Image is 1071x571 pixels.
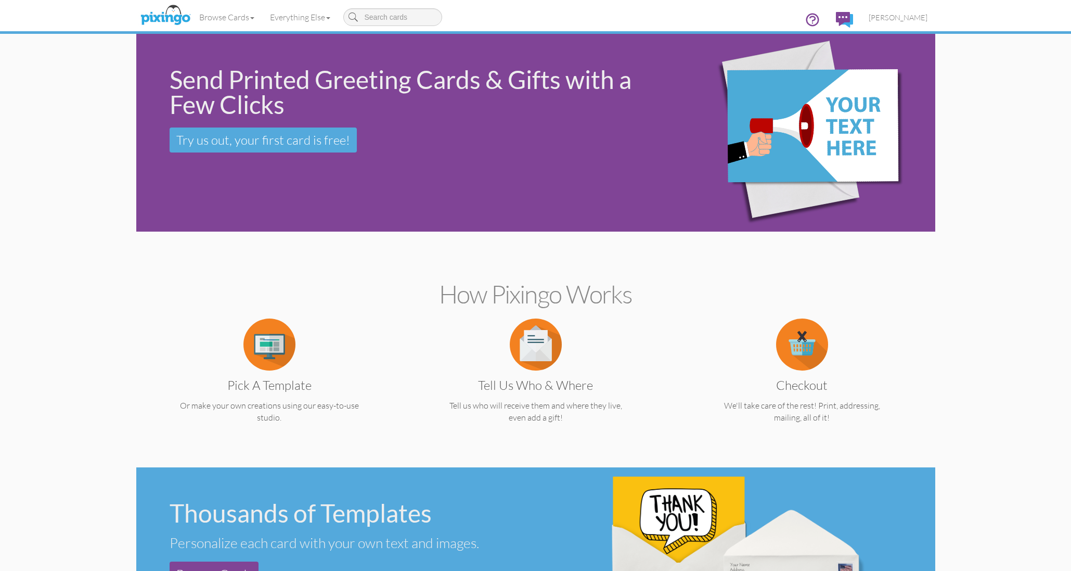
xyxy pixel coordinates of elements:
a: Pick a Template Or make your own creations using our easy-to-use studio. [157,338,382,424]
div: Thousands of Templates [170,501,527,526]
p: Or make your own creations using our easy-to-use studio. [157,400,382,424]
a: Try us out, your first card is free! [170,128,357,153]
p: We'll take care of the rest! Print, addressing, mailing, all of it! [689,400,915,424]
h2: How Pixingo works [154,281,917,308]
a: [PERSON_NAME] [861,4,935,31]
a: Everything Else [262,4,338,30]
p: Tell us who will receive them and where they live, even add a gift! [423,400,649,424]
h3: Tell us Who & Where [431,378,641,392]
img: item.alt [510,319,562,371]
a: Checkout We'll take care of the rest! Print, addressing, mailing, all of it! [689,338,915,424]
span: Try us out, your first card is free! [176,132,350,148]
a: Browse Cards [191,4,262,30]
img: pixingo logo [138,3,193,29]
div: Personalize each card with your own text and images. [170,534,527,551]
h3: Checkout [697,378,907,392]
img: eb544e90-0942-4412-bfe0-c610d3f4da7c.png [677,19,928,247]
div: Send Printed Greeting Cards & Gifts with a Few Clicks [170,67,661,117]
img: item.alt [243,319,295,371]
a: Tell us Who & Where Tell us who will receive them and where they live, even add a gift! [423,338,649,424]
h3: Pick a Template [164,378,375,392]
span: [PERSON_NAME] [869,13,927,22]
img: item.alt [776,319,828,371]
img: comments.svg [836,12,853,28]
input: Search cards [343,8,442,26]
